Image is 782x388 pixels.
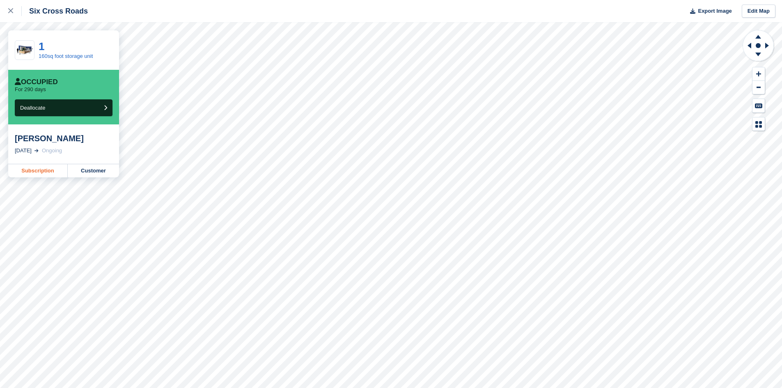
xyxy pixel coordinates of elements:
img: arrow-right-light-icn-cde0832a797a2874e46488d9cf13f60e5c3a73dbe684e267c42b8395dfbc2abf.svg [34,149,39,152]
div: Ongoing [42,147,62,155]
a: 160sq foot storage unit [39,53,93,59]
button: Map Legend [752,117,765,131]
a: Subscription [8,164,68,177]
div: [DATE] [15,147,32,155]
p: For 290 days [15,86,46,93]
button: Zoom In [752,67,765,81]
a: Customer [68,164,119,177]
div: Six Cross Roads [22,6,88,16]
button: Zoom Out [752,81,765,94]
span: Export Image [698,7,732,15]
img: 20-ft-container.jpg [15,43,34,57]
a: Edit Map [742,5,775,18]
div: [PERSON_NAME] [15,133,112,143]
button: Keyboard Shortcuts [752,99,765,112]
div: Occupied [15,78,58,86]
a: 1 [39,40,44,53]
button: Deallocate [15,99,112,116]
button: Export Image [685,5,732,18]
span: Deallocate [20,105,45,111]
